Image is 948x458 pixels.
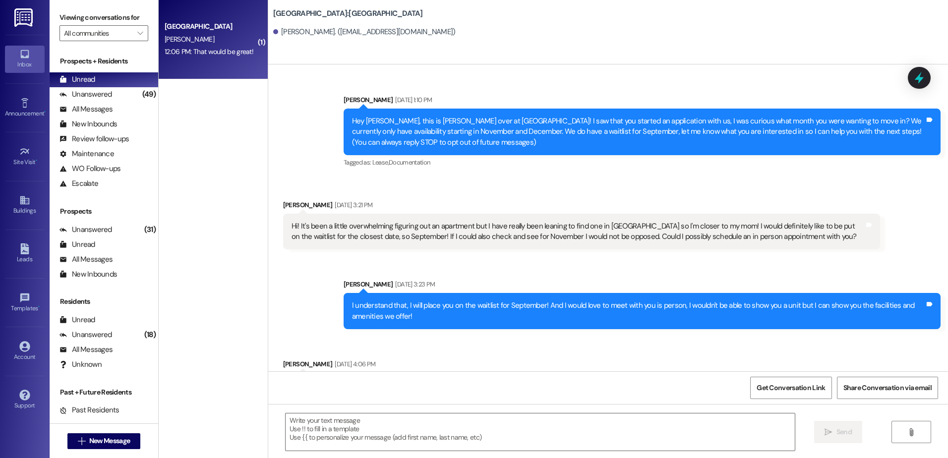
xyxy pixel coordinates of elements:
div: [DATE] 1:10 PM [393,95,432,105]
i:  [907,428,915,436]
a: Buildings [5,192,45,219]
img: ResiDesk Logo [14,8,35,27]
div: (31) [142,222,158,237]
div: New Inbounds [59,269,117,280]
i:  [137,29,143,37]
span: Documentation [389,158,430,167]
i:  [825,428,832,436]
div: All Messages [59,344,113,355]
span: Lease , [372,158,389,167]
div: Escalate [59,178,98,189]
span: [PERSON_NAME] [165,35,214,44]
div: (18) [142,327,158,343]
div: Hey [PERSON_NAME], this is [PERSON_NAME] over at [GEOGRAPHIC_DATA]! I saw that you started an app... [352,116,925,148]
div: [DATE] 4:06 PM [332,359,375,369]
span: New Message [89,436,130,446]
a: Leads [5,240,45,267]
div: New Inbounds [59,119,117,129]
span: • [36,157,37,164]
div: Residents [50,296,158,307]
div: Review follow-ups [59,134,129,144]
button: Share Conversation via email [837,377,938,399]
div: All Messages [59,254,113,265]
span: • [38,303,40,310]
label: Viewing conversations for [59,10,148,25]
div: (49) [140,87,158,102]
div: 12:06 PM: That would be great! [165,47,253,56]
b: [GEOGRAPHIC_DATA]: [GEOGRAPHIC_DATA] [273,8,423,19]
a: Support [5,387,45,413]
div: [PERSON_NAME] [344,95,941,109]
div: Prospects + Residents [50,56,158,66]
div: [PERSON_NAME]. ([EMAIL_ADDRESS][DOMAIN_NAME]) [273,27,456,37]
div: [PERSON_NAME] [344,279,941,293]
button: Send [814,421,862,443]
input: All communities [64,25,132,41]
span: • [44,109,46,115]
div: [GEOGRAPHIC_DATA] [165,21,256,32]
span: Get Conversation Link [757,383,825,393]
span: Send [836,427,852,437]
a: Site Visit • [5,143,45,170]
a: Account [5,338,45,365]
div: Unread [59,315,95,325]
button: New Message [67,433,141,449]
div: Tagged as: [344,155,941,170]
div: All Messages [59,104,113,114]
a: Templates • [5,289,45,316]
div: Past + Future Residents [50,387,158,398]
div: [DATE] 3:23 PM [393,279,435,289]
div: Unread [59,239,95,250]
div: Unread [59,74,95,85]
button: Get Conversation Link [750,377,831,399]
div: Unknown [59,359,102,370]
div: [DATE] 3:21 PM [332,200,372,210]
i:  [78,437,85,445]
div: WO Follow-ups [59,164,120,174]
div: I understand that, I will place you on the waitlist for September! And I would love to meet with ... [352,300,925,322]
div: Maintenance [59,149,114,159]
div: Hi! It's been a little overwhelming figuring out an apartment but I have really been leaning to f... [292,221,864,242]
div: Unanswered [59,89,112,100]
div: [PERSON_NAME] [283,200,880,214]
div: [PERSON_NAME] [283,359,500,373]
div: Unanswered [59,330,112,340]
div: Past Residents [59,405,119,415]
a: Inbox [5,46,45,72]
span: Share Conversation via email [843,383,932,393]
div: Unanswered [59,225,112,235]
div: Prospects [50,206,158,217]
